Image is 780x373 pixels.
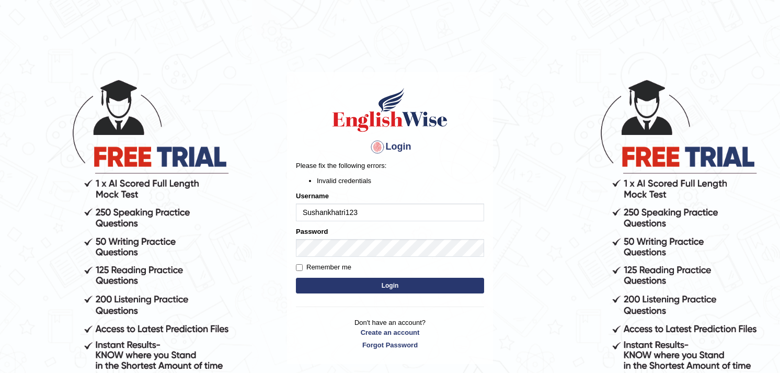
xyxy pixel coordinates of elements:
li: Invalid credentials [317,176,484,186]
a: Forgot Password [296,340,484,350]
label: Remember me [296,262,351,273]
label: Password [296,227,328,236]
input: Remember me [296,264,303,271]
h4: Login [296,139,484,155]
button: Login [296,278,484,293]
p: Don't have an account? [296,318,484,350]
img: Logo of English Wise sign in for intelligent practice with AI [330,86,450,133]
a: Create an account [296,327,484,337]
label: Username [296,191,329,201]
p: Please fix the following errors: [296,161,484,171]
